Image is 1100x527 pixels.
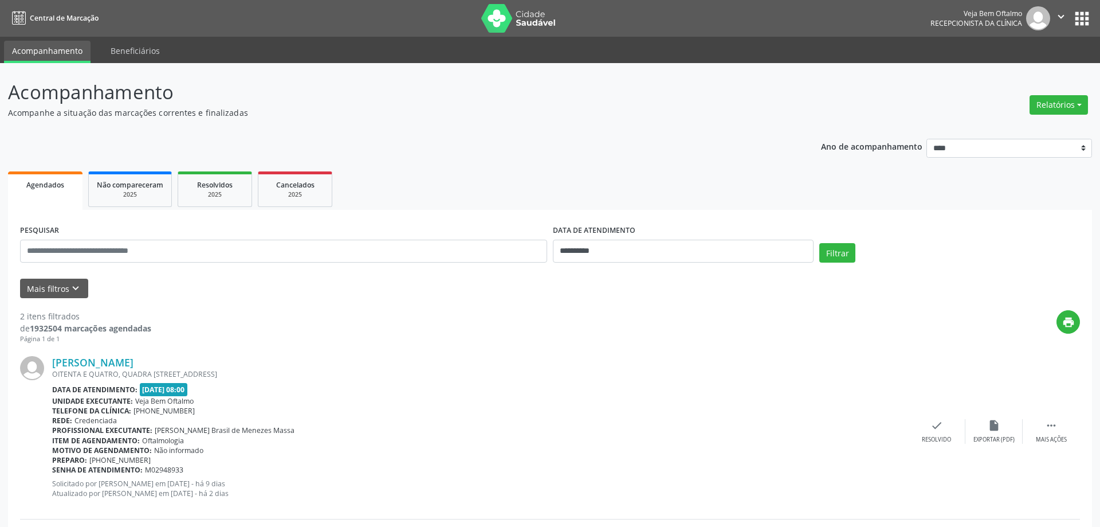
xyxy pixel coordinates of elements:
span: [PERSON_NAME] Brasil de Menezes Massa [155,425,294,435]
i: keyboard_arrow_down [69,282,82,295]
span: Resolvidos [197,180,233,190]
div: Resolvido [922,436,951,444]
button: Mais filtroskeyboard_arrow_down [20,279,88,299]
a: Beneficiários [103,41,168,61]
img: img [20,356,44,380]
span: Cancelados [276,180,315,190]
span: Não compareceram [97,180,163,190]
b: Rede: [52,416,72,425]
a: [PERSON_NAME] [52,356,133,369]
strong: 1932504 marcações agendadas [30,323,151,334]
p: Acompanhamento [8,78,767,107]
div: de [20,322,151,334]
p: Acompanhe a situação das marcações correntes e finalizadas [8,107,767,119]
label: PESQUISAR [20,222,59,240]
span: Agendados [26,180,64,190]
div: 2025 [97,190,163,199]
div: 2 itens filtrados [20,310,151,322]
span: [PHONE_NUMBER] [133,406,195,416]
span: [DATE] 08:00 [140,383,188,396]
a: Central de Marcação [8,9,99,28]
div: Página 1 de 1 [20,334,151,344]
img: img [1026,6,1050,30]
button: Filtrar [819,243,855,263]
div: 2025 [266,190,324,199]
b: Unidade executante: [52,396,133,406]
div: Exportar (PDF) [973,436,1015,444]
i: print [1062,316,1075,329]
b: Motivo de agendamento: [52,446,152,455]
div: Veja Bem Oftalmo [930,9,1022,18]
span: M02948933 [145,465,183,475]
label: DATA DE ATENDIMENTO [553,222,635,240]
span: Veja Bem Oftalmo [135,396,194,406]
div: OITENTA E QUATRO, QUADRA [STREET_ADDRESS] [52,369,908,379]
div: Mais ações [1036,436,1067,444]
i:  [1045,419,1058,432]
i: check [930,419,943,432]
p: Solicitado por [PERSON_NAME] em [DATE] - há 9 dias Atualizado por [PERSON_NAME] em [DATE] - há 2 ... [52,479,908,498]
i:  [1055,10,1067,23]
b: Preparo: [52,455,87,465]
span: [PHONE_NUMBER] [89,455,151,465]
span: Recepcionista da clínica [930,18,1022,28]
button: apps [1072,9,1092,29]
b: Senha de atendimento: [52,465,143,475]
button:  [1050,6,1072,30]
span: Não informado [154,446,203,455]
div: 2025 [186,190,243,199]
span: Credenciada [74,416,117,425]
b: Data de atendimento: [52,385,137,395]
b: Profissional executante: [52,425,152,435]
a: Acompanhamento [4,41,91,63]
b: Item de agendamento: [52,436,140,446]
i: insert_drive_file [988,419,1000,432]
b: Telefone da clínica: [52,406,131,416]
p: Ano de acompanhamento [821,139,922,153]
span: Oftalmologia [142,436,184,446]
span: Central de Marcação [30,13,99,23]
button: Relatórios [1030,95,1088,115]
button: print [1056,310,1080,334]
